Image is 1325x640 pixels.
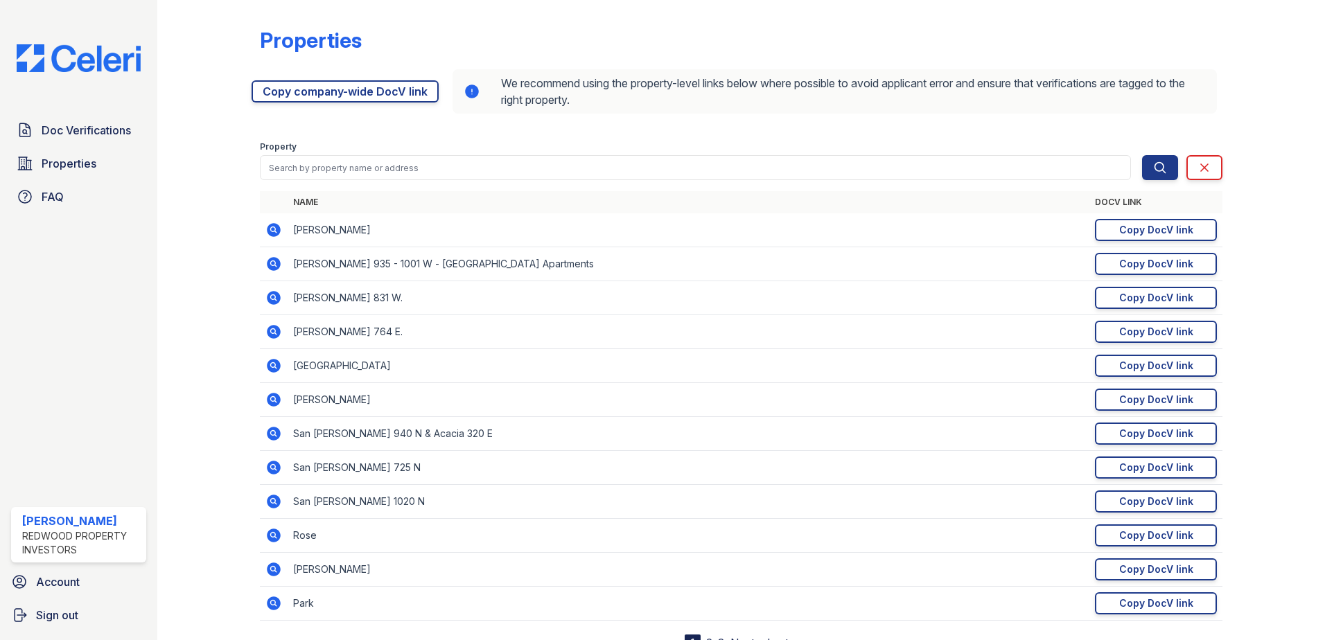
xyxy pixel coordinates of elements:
[1095,355,1217,377] a: Copy DocV link
[288,191,1089,213] th: Name
[1119,325,1193,339] div: Copy DocV link
[1095,558,1217,580] a: Copy DocV link
[1119,359,1193,373] div: Copy DocV link
[11,150,146,177] a: Properties
[453,69,1217,114] div: We recommend using the property-level links below where possible to avoid applicant error and ens...
[288,247,1089,281] td: [PERSON_NAME] 935 - 1001 W - [GEOGRAPHIC_DATA] Apartments
[288,519,1089,553] td: Rose
[1119,223,1193,237] div: Copy DocV link
[1095,456,1217,479] a: Copy DocV link
[36,607,78,623] span: Sign out
[288,281,1089,315] td: [PERSON_NAME] 831 W.
[1095,524,1217,546] a: Copy DocV link
[260,28,362,53] div: Properties
[6,601,152,629] a: Sign out
[288,587,1089,621] td: Park
[1095,490,1217,513] a: Copy DocV link
[42,155,96,172] span: Properties
[1119,596,1193,610] div: Copy DocV link
[42,122,131,139] span: Doc Verifications
[1095,287,1217,309] a: Copy DocV link
[1119,461,1193,474] div: Copy DocV link
[260,155,1131,180] input: Search by property name or address
[11,116,146,144] a: Doc Verifications
[288,383,1089,417] td: [PERSON_NAME]
[288,315,1089,349] td: [PERSON_NAME] 764 E.
[1119,393,1193,407] div: Copy DocV link
[1119,528,1193,542] div: Copy DocV link
[1095,592,1217,614] a: Copy DocV link
[1095,389,1217,411] a: Copy DocV link
[252,80,439,103] a: Copy company-wide DocV link
[1095,321,1217,343] a: Copy DocV link
[1119,495,1193,508] div: Copy DocV link
[260,141,297,152] label: Property
[288,553,1089,587] td: [PERSON_NAME]
[288,213,1089,247] td: [PERSON_NAME]
[42,188,64,205] span: FAQ
[1119,562,1193,576] div: Copy DocV link
[288,485,1089,519] td: San [PERSON_NAME] 1020 N
[1095,423,1217,445] a: Copy DocV link
[1095,253,1217,275] a: Copy DocV link
[11,183,146,211] a: FAQ
[1095,219,1217,241] a: Copy DocV link
[288,451,1089,485] td: San [PERSON_NAME] 725 N
[288,349,1089,383] td: [GEOGRAPHIC_DATA]
[22,529,141,557] div: Redwood Property Investors
[22,513,141,529] div: [PERSON_NAME]
[36,574,80,590] span: Account
[1119,427,1193,441] div: Copy DocV link
[288,417,1089,451] td: San [PERSON_NAME] 940 N & Acacia 320 E
[6,44,152,72] img: CE_Logo_Blue-a8612792a0a2168367f1c8372b55b34899dd931a85d93a1a3d3e32e68fde9ad4.png
[6,568,152,596] a: Account
[1089,191,1222,213] th: DocV Link
[1119,257,1193,271] div: Copy DocV link
[1119,291,1193,305] div: Copy DocV link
